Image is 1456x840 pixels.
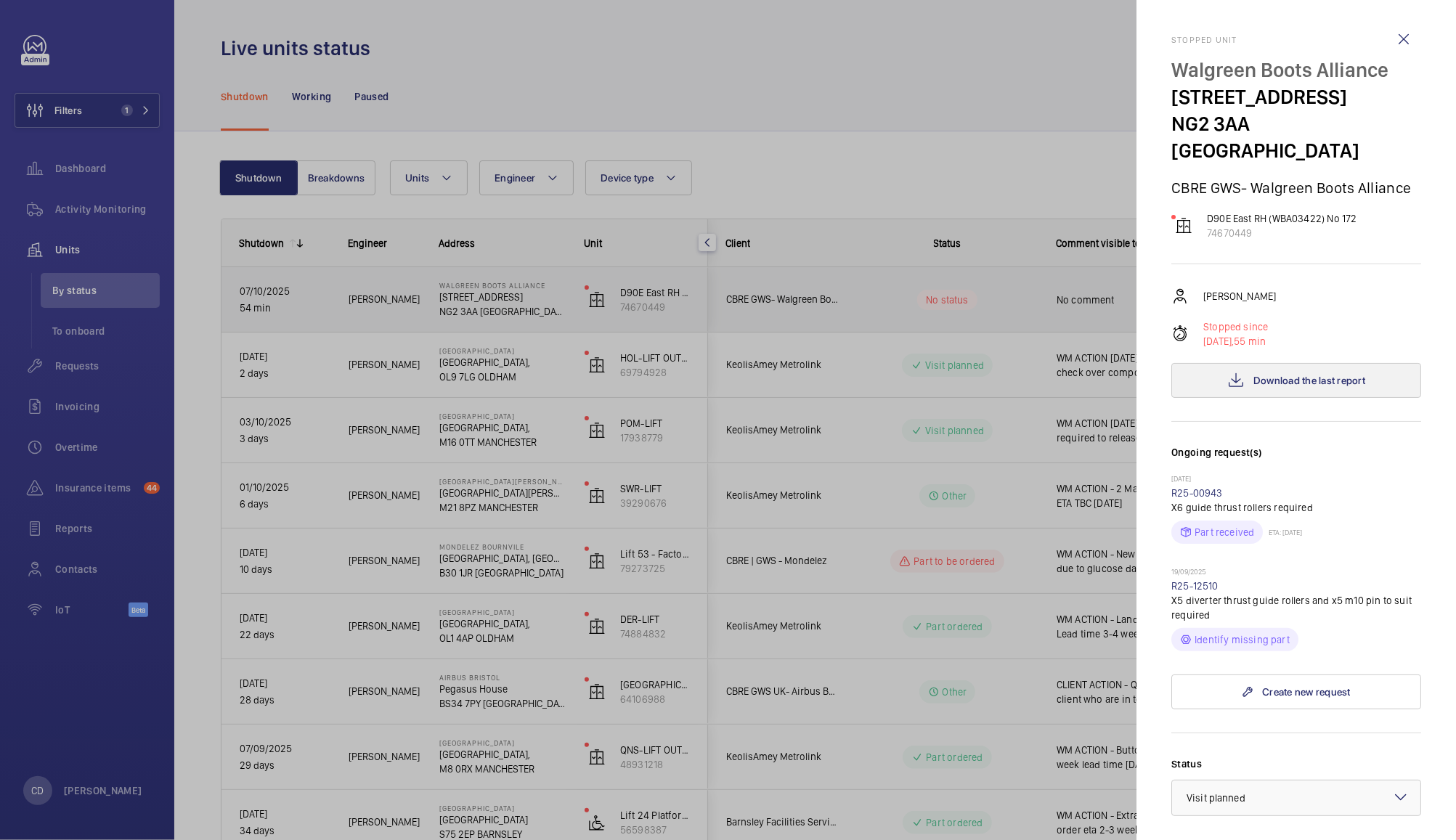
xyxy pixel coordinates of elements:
[1171,179,1421,197] p: CBRE GWS- Walgreen Boots Alliance
[1207,211,1357,226] p: D90E East RH (WBA03422) No 172
[1171,445,1421,474] h3: Ongoing request(s)
[1171,110,1421,164] p: NG2 3AA [GEOGRAPHIC_DATA]
[1263,528,1302,537] p: ETA: [DATE]
[1171,35,1421,45] h2: Stopped unit
[1171,757,1421,771] label: Status
[1175,217,1192,235] img: elevator.svg
[1203,335,1234,347] span: [DATE],
[1195,525,1254,539] p: Part received
[1171,593,1421,622] p: X5 diverter thrust guide rollers and x5 m10 pin to suit required
[1171,487,1223,499] a: R25-00943
[1203,289,1276,303] p: [PERSON_NAME]
[1171,500,1421,515] p: X6 guide thrust rollers required
[1171,363,1421,398] button: Download the last report
[1171,57,1421,83] p: Walgreen Boots Alliance
[1203,319,1268,334] p: Stopped since
[1171,580,1219,592] a: R25-12510
[1187,792,1245,804] span: Visit planned
[1253,375,1365,386] span: Download the last report
[1207,226,1357,240] p: 74670449
[1171,567,1421,579] p: 19/09/2025
[1171,83,1421,110] p: [STREET_ADDRESS]
[1171,474,1421,486] p: [DATE]
[1171,674,1421,709] a: Create new request
[1195,632,1290,647] p: Identify missing part
[1203,334,1268,348] p: 55 min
